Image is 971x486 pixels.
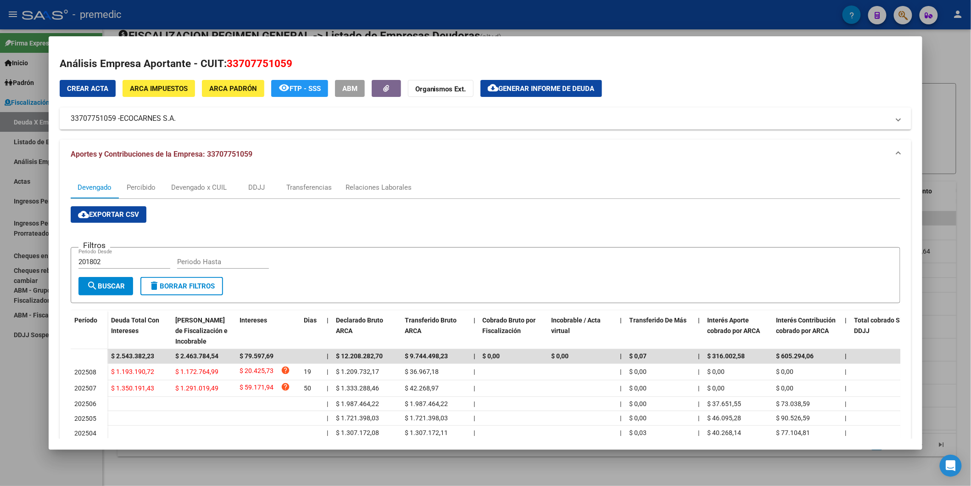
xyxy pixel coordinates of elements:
[240,352,273,360] span: $ 79.597,69
[87,280,98,291] mat-icon: search
[479,311,548,351] datatable-header-cell: Cobrado Bruto por Fiscalización
[236,311,300,351] datatable-header-cell: Intereses
[74,316,97,324] span: Período
[327,352,329,360] span: |
[149,282,215,290] span: Borrar Filtros
[408,80,474,97] button: Organismos Ext.
[617,311,626,351] datatable-header-cell: |
[87,282,125,290] span: Buscar
[776,429,810,436] span: $ 77.104,81
[240,316,267,324] span: Intereses
[336,429,379,436] span: $ 1.307.172,08
[630,400,647,407] span: $ 0,00
[327,400,328,407] span: |
[474,368,475,375] span: |
[708,352,745,360] span: $ 316.002,58
[474,429,475,436] span: |
[488,82,499,93] mat-icon: cloud_download
[304,384,311,392] span: 50
[698,352,700,360] span: |
[842,311,851,351] datatable-header-cell: |
[300,311,323,351] datatable-header-cell: Dias
[111,368,154,375] span: $ 1.193.190,72
[474,414,475,422] span: |
[240,366,273,378] span: $ 20.425,73
[175,368,218,375] span: $ 1.172.764,99
[630,414,647,422] span: $ 0,00
[171,182,227,192] div: Devengado x CUIL
[620,368,622,375] span: |
[552,316,601,334] span: Incobrable / Acta virtual
[776,316,836,334] span: Interés Contribución cobrado por ARCA
[67,85,108,93] span: Crear Acta
[405,368,439,375] span: $ 36.967,18
[74,429,96,437] span: 202504
[499,85,595,93] span: Generar informe de deuda
[695,311,704,351] datatable-header-cell: |
[698,368,700,375] span: |
[630,429,647,436] span: $ 0,03
[78,240,110,250] h3: Filtros
[323,311,332,351] datatable-header-cell: |
[71,113,889,124] mat-panel-title: 33707751059 -
[776,414,810,422] span: $ 90.526,59
[776,400,810,407] span: $ 73.038,59
[401,311,470,351] datatable-header-cell: Transferido Bruto ARCA
[552,352,569,360] span: $ 0,00
[620,316,622,324] span: |
[127,182,156,192] div: Percibido
[281,382,290,391] i: help
[698,429,700,436] span: |
[474,384,475,392] span: |
[776,384,794,392] span: $ 0,00
[708,316,760,334] span: Interés Aporte cobrado por ARCA
[845,429,847,436] span: |
[74,368,96,376] span: 202508
[290,85,321,93] span: FTP - SSS
[845,316,847,324] span: |
[140,277,223,295] button: Borrar Filtros
[74,415,96,422] span: 202505
[327,414,328,422] span: |
[474,316,475,324] span: |
[405,414,448,422] span: $ 1.721.398,03
[415,85,466,93] strong: Organismos Ext.
[111,352,154,360] span: $ 2.543.382,23
[120,113,176,124] span: ECOCARNES S.A.
[620,414,622,422] span: |
[336,400,379,407] span: $ 1.987.464,22
[60,140,911,169] mat-expansion-panel-header: Aportes y Contribuciones de la Empresa: 33707751059
[620,352,622,360] span: |
[60,56,911,72] h2: Análisis Empresa Aportante - CUIT:
[202,80,264,97] button: ARCA Padrón
[175,316,228,345] span: [PERSON_NAME] de Fiscalización e Incobrable
[78,209,89,220] mat-icon: cloud_download
[474,400,475,407] span: |
[704,311,773,351] datatable-header-cell: Interés Aporte cobrado por ARCA
[304,316,317,324] span: Dias
[281,366,290,375] i: help
[405,429,448,436] span: $ 1.307.172,11
[776,368,794,375] span: $ 0,00
[698,316,700,324] span: |
[474,352,475,360] span: |
[335,80,365,97] button: ABM
[620,429,622,436] span: |
[483,352,500,360] span: $ 0,00
[854,316,906,334] span: Total cobrado Sin DDJJ
[74,384,96,392] span: 202507
[130,85,188,93] span: ARCA Impuestos
[332,311,401,351] datatable-header-cell: Declarado Bruto ARCA
[405,352,448,360] span: $ 9.744.498,23
[845,400,847,407] span: |
[279,82,290,93] mat-icon: remove_red_eye
[209,85,257,93] span: ARCA Padrón
[78,210,139,219] span: Exportar CSV
[483,316,536,334] span: Cobrado Bruto por Fiscalización
[60,107,911,130] mat-expansion-panel-header: 33707751059 -ECOCARNES S.A.
[698,414,700,422] span: |
[336,414,379,422] span: $ 1.721.398,03
[78,182,112,192] div: Devengado
[240,382,273,395] span: $ 59.171,94
[60,80,116,97] button: Crear Acta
